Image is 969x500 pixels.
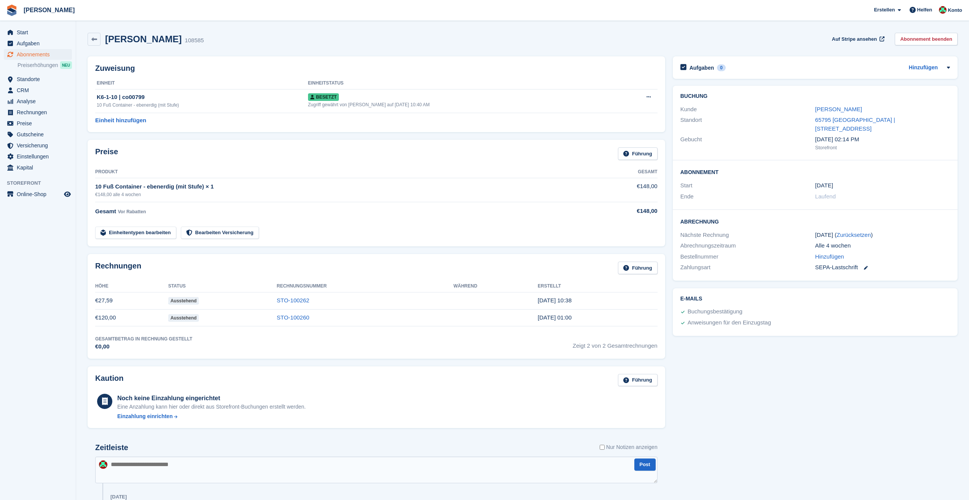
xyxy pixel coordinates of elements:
div: Anweisungen für den Einzugstag [688,318,771,327]
a: menu [4,85,72,96]
div: Kunde [680,105,815,114]
span: Storefront [7,179,76,187]
span: Rechnungen [17,107,62,118]
h2: Abrechnung [680,217,950,225]
a: Vorschau-Shop [63,190,72,199]
th: Einheit [95,77,308,89]
a: Führung [618,262,658,274]
th: Produkt [95,166,594,178]
time: 2025-10-01 23:00:00 UTC [815,181,833,190]
div: NEU [60,61,72,69]
a: menu [4,129,72,140]
a: Hinzufügen [815,252,844,261]
th: Während [453,280,538,292]
h2: Abonnement [680,168,950,176]
a: [PERSON_NAME] [815,106,862,112]
label: Nur Notizen anzeigen [600,443,658,451]
span: Aufgaben [17,38,62,49]
a: menu [4,107,72,118]
a: Führung [618,147,658,160]
div: Ende [680,192,815,201]
div: K6-1-10 | co00799 [97,93,308,102]
span: Standorte [17,74,62,85]
th: Gesamt [594,166,657,178]
h2: [PERSON_NAME] [105,34,182,44]
img: stora-icon-8386f47178a22dfd0bd8f6a31ec36ba5ce8667c1dd55bd0f319d3a0aa187defe.svg [6,5,18,16]
h2: Rechnungen [95,262,141,274]
a: menu [4,96,72,107]
div: Standort [680,116,815,133]
div: [DATE] [110,494,127,500]
div: Abrechnungszeitraum [680,241,815,250]
span: Zeigt 2 von 2 Gesamtrechnungen [573,335,658,351]
time: 2025-10-01 23:00:51 UTC [538,314,572,321]
div: SEPA-Lastschrift [815,263,950,272]
th: Höhe [95,280,168,292]
img: Maximilian Friedl [99,460,107,469]
a: STO-100260 [277,314,310,321]
span: Versicherung [17,140,62,151]
span: Online-Shop [17,189,62,200]
button: Post [634,458,656,471]
div: Buchungsbestätigung [688,307,742,316]
h2: Kaution [95,374,123,387]
a: Abonnement beenden [895,33,958,45]
th: Einheitstatus [308,77,617,89]
span: CRM [17,85,62,96]
h2: Aufgaben [690,64,714,71]
h2: Zuweisung [95,64,658,73]
td: €27,59 [95,292,168,309]
span: Einstellungen [17,151,62,162]
div: Alle 4 wochen [815,241,950,250]
span: Start [17,27,62,38]
div: 10 Fuß Container - ebenerdig (mit Stufe) [97,102,308,109]
div: Bestellnummer [680,252,815,261]
div: Storefront [815,144,950,152]
a: STO-100262 [277,297,310,304]
div: [DATE] ( ) [815,231,950,240]
div: Gesamtbetrag in Rechnung gestellt [95,335,192,342]
a: Auf Stripe ansehen [829,33,886,45]
h2: Buchung [680,93,950,99]
div: €148,00 [594,207,657,216]
div: €148,00 alle 4 wochen [95,191,594,198]
div: Zugriff gewährt von [PERSON_NAME] auf [DATE] 10:40 AM [308,101,617,108]
span: Vor Rabatten [118,209,146,214]
a: menu [4,140,72,151]
span: Ausstehend [168,297,199,305]
span: Auf Stripe ansehen [832,35,877,43]
span: Gesamt [95,208,116,214]
span: Gutscheine [17,129,62,140]
h2: Zeitleiste [95,443,128,452]
a: menu [4,162,72,173]
span: Analyse [17,96,62,107]
a: Einheit hinzufügen [95,116,146,125]
a: Führung [618,374,658,387]
div: Zahlungsart [680,263,815,272]
div: Gebucht [680,135,815,151]
span: Ausstehend [168,314,199,322]
a: Preiserhöhungen NEU [18,61,72,69]
span: Besetzt [308,93,339,101]
a: menu [4,38,72,49]
div: 108585 [185,36,204,45]
span: Erstellen [874,6,895,14]
span: Helfen [917,6,932,14]
a: menu [4,118,72,129]
span: Kapital [17,162,62,173]
a: Einheitentypen bearbeiten [95,227,176,239]
div: [DATE] 02:14 PM [815,135,950,144]
input: Nur Notizen anzeigen [600,443,605,451]
h2: Preise [95,147,118,160]
a: menu [4,27,72,38]
td: €148,00 [594,178,657,202]
td: €120,00 [95,309,168,326]
a: [PERSON_NAME] [21,4,78,16]
a: Bearbeiten Versicherung [181,227,259,239]
div: Einzahlung einrichten [117,412,172,420]
img: Maximilian Friedl [939,6,947,14]
a: Hinzufügen [909,64,938,72]
th: Rechnungsnummer [277,280,453,292]
a: menu [4,74,72,85]
div: €0,00 [95,342,192,351]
